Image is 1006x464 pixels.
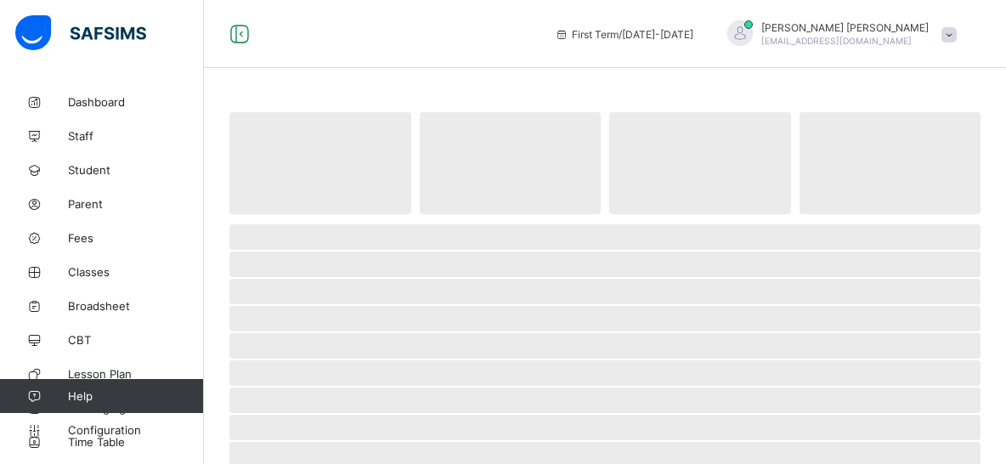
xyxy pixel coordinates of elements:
[229,279,981,304] span: ‌
[229,333,981,359] span: ‌
[555,28,693,41] span: session/term information
[68,197,204,211] span: Parent
[68,333,204,347] span: CBT
[68,231,204,245] span: Fees
[68,367,204,381] span: Lesson Plan
[229,112,411,214] span: ‌
[229,360,981,386] span: ‌
[420,112,602,214] span: ‌
[229,388,981,413] span: ‌
[229,252,981,277] span: ‌
[609,112,791,214] span: ‌
[710,20,965,48] div: NellyVincent
[68,389,203,403] span: Help
[68,129,204,143] span: Staff
[15,15,146,51] img: safsims
[800,112,981,214] span: ‌
[68,265,204,279] span: Classes
[761,36,912,46] span: [EMAIL_ADDRESS][DOMAIN_NAME]
[229,415,981,440] span: ‌
[68,163,204,177] span: Student
[68,95,204,109] span: Dashboard
[229,306,981,331] span: ‌
[761,21,929,34] span: [PERSON_NAME] [PERSON_NAME]
[68,299,204,313] span: Broadsheet
[229,224,981,250] span: ‌
[68,423,203,437] span: Configuration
